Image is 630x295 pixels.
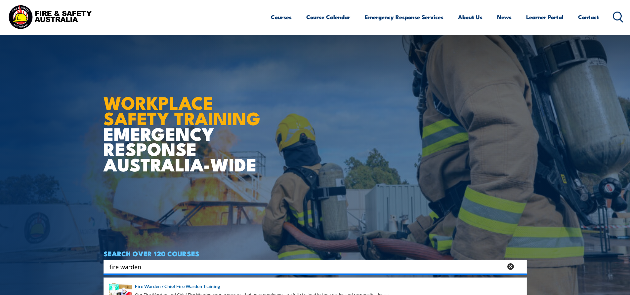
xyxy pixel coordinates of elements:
a: Learner Portal [526,8,564,26]
h4: SEARCH OVER 120 COURSES [104,250,527,257]
input: Search input [109,262,503,272]
a: Contact [578,8,599,26]
a: Emergency Response Services [365,8,443,26]
button: Search magnifier button [515,262,525,271]
h1: EMERGENCY RESPONSE AUSTRALIA-WIDE [104,78,265,172]
strong: WORKPLACE SAFETY TRAINING [104,88,260,131]
a: Courses [271,8,292,26]
form: Search form [111,262,504,271]
a: About Us [458,8,483,26]
a: Fire Warden / Chief Fire Warden Training [109,283,521,290]
a: Course Calendar [306,8,350,26]
a: News [497,8,512,26]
